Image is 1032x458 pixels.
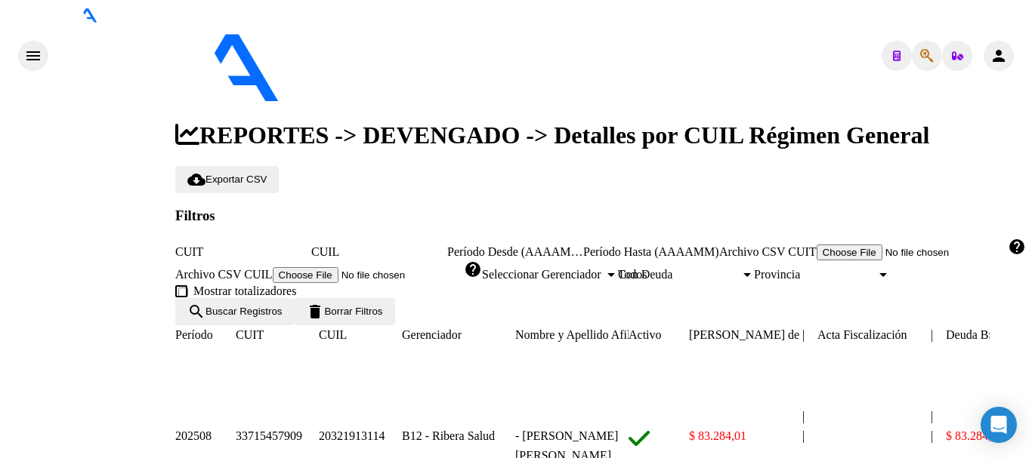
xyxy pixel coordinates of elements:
span: Período [175,328,213,341]
span: Gerenciador [402,328,462,341]
input: Archivo CSV CUIT [817,244,1008,260]
span: Borrar Filtros [306,306,382,317]
span: CUIL [319,328,347,341]
span: [PERSON_NAME] de Fiscalización e Incobrable [689,328,929,341]
div: Open Intercom Messenger [981,407,1017,443]
span: CUIT [236,328,264,341]
datatable-header-cell: | [931,325,946,345]
mat-icon: search [187,303,205,321]
datatable-header-cell: Nombre y Apellido Afiliado [515,325,629,345]
span: 20321913114 [319,429,385,442]
span: | [802,410,805,423]
span: | [931,429,933,442]
datatable-header-cell: Período [175,325,236,345]
span: | [802,328,805,341]
span: $ 83.284,01 [689,429,746,442]
span: Buscar Registros [187,306,282,317]
span: | [931,328,933,341]
mat-icon: delete [306,303,324,321]
span: B12 - Ribera Salud [402,429,495,442]
span: Exportar CSV [187,174,267,185]
span: | [802,429,805,442]
mat-icon: menu [24,47,42,65]
button: Exportar CSV [175,166,279,193]
input: Mostrar totalizadores [178,287,188,297]
button: Borrar Filtros [294,298,394,325]
span: Provincia [754,268,876,281]
span: Activo [629,328,662,341]
datatable-header-cell: CUIT [236,325,319,345]
span: | [931,410,933,423]
mat-icon: cloud_download [187,171,205,189]
datatable-header-cell: CUIL [319,325,402,345]
mat-icon: help [464,260,482,278]
datatable-header-cell: Deuda Bruta Neto de Fiscalización e Incobrable [689,325,802,345]
span: Archivo CSV CUIT [719,245,817,258]
h3: Filtros [175,207,1026,224]
span: $ 83.284,01 [946,429,1003,442]
button: Buscar Registros [175,298,294,325]
mat-icon: help [1008,238,1026,256]
datatable-header-cell: Gerenciador [402,325,515,345]
img: Logo SAAS [48,23,406,103]
input: Archivo CSV CUIL [273,267,464,283]
mat-icon: person [990,47,1008,65]
datatable-header-cell: | [802,325,817,345]
span: 202508 [175,429,212,442]
datatable-header-cell: Acta Fiscalización [817,325,931,345]
span: Acta Fiscalización [817,328,907,341]
datatable-header-cell: Activo [629,325,689,345]
span: - OSPDICA [406,92,468,105]
span: Todos [618,268,647,281]
span: REPORTES -> DEVENGADO -> Detalles por CUIL Régimen General [175,121,929,149]
span: Nombre y Apellido Afiliado [515,328,651,341]
span: Mostrar totalizadores [193,284,296,298]
span: Archivo CSV CUIL [175,268,273,281]
span: 33715457909 [236,429,302,442]
span: Seleccionar Gerenciador [482,268,604,281]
